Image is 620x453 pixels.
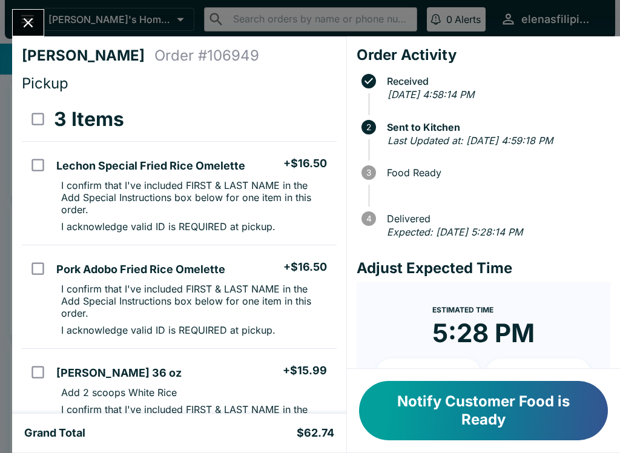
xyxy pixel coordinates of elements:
text: 4 [366,214,371,223]
h5: Grand Total [24,426,85,440]
p: I acknowledge valid ID is REQUIRED at pickup. [61,324,275,336]
button: Close [13,10,44,36]
h5: + $15.99 [283,363,327,378]
h5: $62.74 [297,426,334,440]
h5: + $16.50 [283,260,327,274]
h4: Adjust Expected Time [357,259,610,277]
span: Food Ready [381,167,610,178]
button: + 20 [486,359,591,389]
button: + 10 [376,359,481,389]
p: I confirm that I've included FIRST & LAST NAME in the Add Special Instructions box below for one ... [61,179,326,216]
h5: Pork Adobo Fried Rice Omelette [56,262,225,277]
span: Delivered [381,213,610,224]
p: I confirm that I've included FIRST & LAST NAME in the Add Special Instructions box below for one ... [61,283,326,319]
p: I acknowledge valid ID is REQUIRED at pickup. [61,220,275,233]
text: 2 [366,122,371,132]
em: Expected: [DATE] 5:28:14 PM [387,226,523,238]
p: I confirm that I've included FIRST & LAST NAME in the Add Special Instructions box below for one ... [61,403,326,440]
h5: Lechon Special Fried Rice Omelette [56,159,245,173]
span: Sent to Kitchen [381,122,610,133]
em: Last Updated at: [DATE] 4:59:18 PM [387,134,553,147]
h5: + $16.50 [283,156,327,171]
span: Estimated Time [432,305,493,314]
time: 5:28 PM [432,317,535,349]
button: Notify Customer Food is Ready [359,381,608,440]
h4: [PERSON_NAME] [22,47,154,65]
h4: Order Activity [357,46,610,64]
h3: 3 Items [54,107,124,131]
p: Add 2 scoops White Rice [61,386,177,398]
text: 3 [366,168,371,177]
span: Pickup [22,74,68,92]
h4: Order # 106949 [154,47,259,65]
h5: [PERSON_NAME] 36 oz [56,366,182,380]
em: [DATE] 4:58:14 PM [387,88,474,101]
span: Received [381,76,610,87]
